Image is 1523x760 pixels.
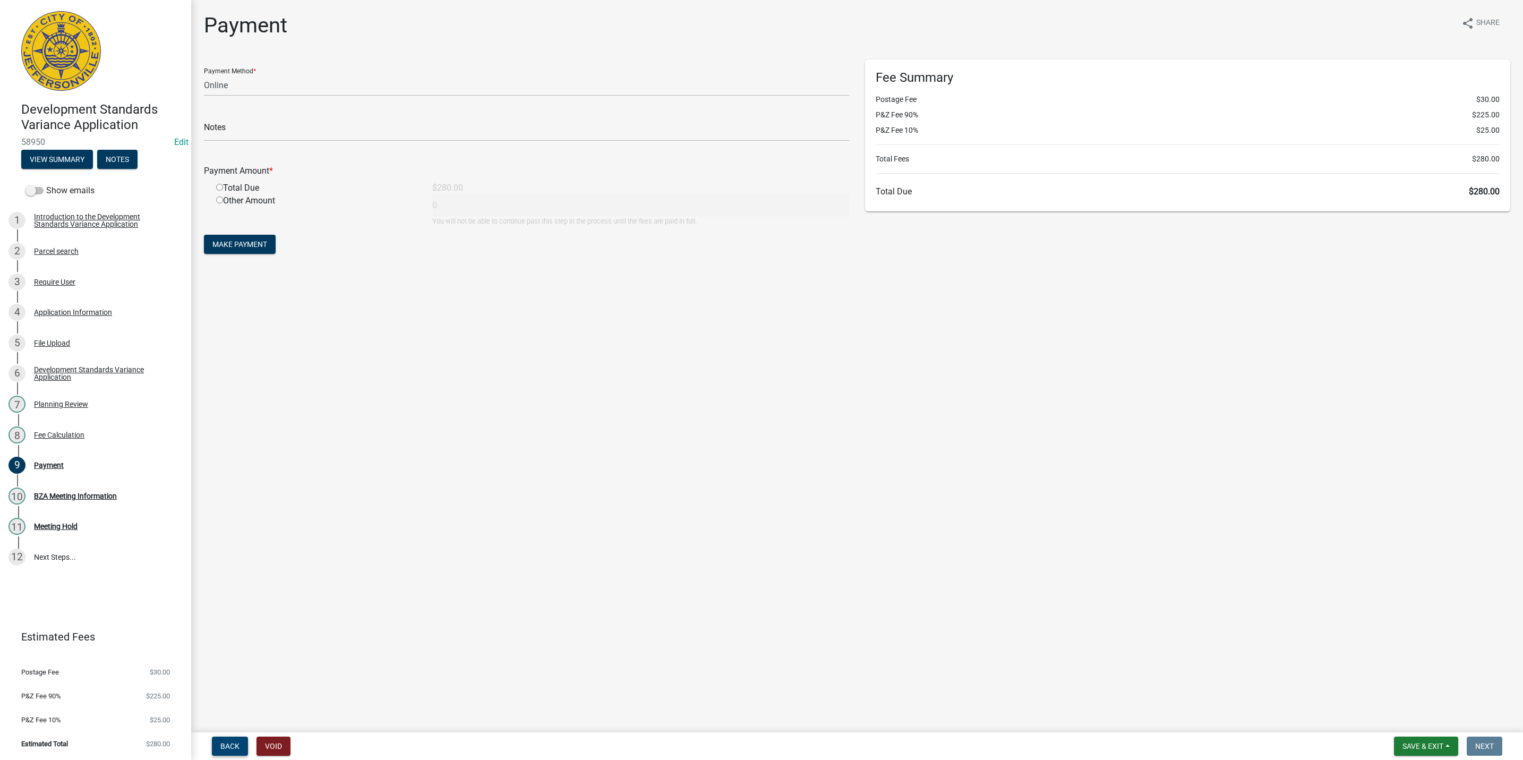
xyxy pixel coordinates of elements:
[34,366,174,381] div: Development Standards Variance Application
[8,626,174,647] a: Estimated Fees
[21,740,68,747] span: Estimated Total
[204,13,287,38] h1: Payment
[34,339,70,347] div: File Upload
[97,156,138,164] wm-modal-confirm: Notes
[876,94,1500,105] li: Postage Fee
[21,693,61,699] span: P&Z Fee 90%
[208,194,424,226] div: Other Amount
[34,492,117,500] div: BZA Meeting Information
[34,431,84,439] div: Fee Calculation
[876,186,1500,197] h6: Total Due
[876,70,1500,86] h6: Fee Summary
[8,335,25,352] div: 5
[21,137,170,147] span: 58950
[8,396,25,413] div: 7
[8,549,25,566] div: 12
[97,150,138,169] button: Notes
[34,462,64,469] div: Payment
[876,109,1500,121] li: P&Z Fee 90%
[21,669,59,676] span: Postage Fee
[1476,17,1500,30] span: Share
[146,693,170,699] span: $225.00
[8,426,25,443] div: 8
[150,669,170,676] span: $30.00
[1461,17,1474,30] i: share
[1472,153,1500,165] span: $280.00
[174,137,189,147] wm-modal-confirm: Edit Application Number
[8,365,25,382] div: 6
[34,278,75,286] div: Require User
[1402,742,1443,750] span: Save & Exit
[1467,737,1502,756] button: Next
[8,274,25,291] div: 3
[196,165,857,177] div: Payment Amount
[21,156,93,164] wm-modal-confirm: Summary
[21,150,93,169] button: View Summary
[1475,742,1494,750] span: Next
[8,457,25,474] div: 9
[34,400,88,408] div: Planning Review
[34,309,112,316] div: Application Information
[212,240,267,249] span: Make Payment
[21,102,183,133] h4: Development Standards Variance Application
[256,737,290,756] button: Void
[8,518,25,535] div: 11
[150,716,170,723] span: $25.00
[8,212,25,229] div: 1
[34,247,79,255] div: Parcel search
[208,182,424,194] div: Total Due
[34,523,78,530] div: Meeting Hold
[8,488,25,505] div: 10
[146,740,170,747] span: $280.00
[1476,125,1500,136] span: $25.00
[212,737,248,756] button: Back
[25,184,95,197] label: Show emails
[876,125,1500,136] li: P&Z Fee 10%
[1453,13,1508,33] button: shareShare
[21,11,101,91] img: City of Jeffersonville, Indiana
[1476,94,1500,105] span: $30.00
[1469,186,1500,197] span: $280.00
[1394,737,1458,756] button: Save & Exit
[21,716,61,723] span: P&Z Fee 10%
[204,235,276,254] button: Make Payment
[8,304,25,321] div: 4
[174,137,189,147] a: Edit
[34,213,174,228] div: Introduction to the Development Standards Variance Application
[876,153,1500,165] li: Total Fees
[220,742,239,750] span: Back
[1472,109,1500,121] span: $225.00
[8,243,25,260] div: 2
